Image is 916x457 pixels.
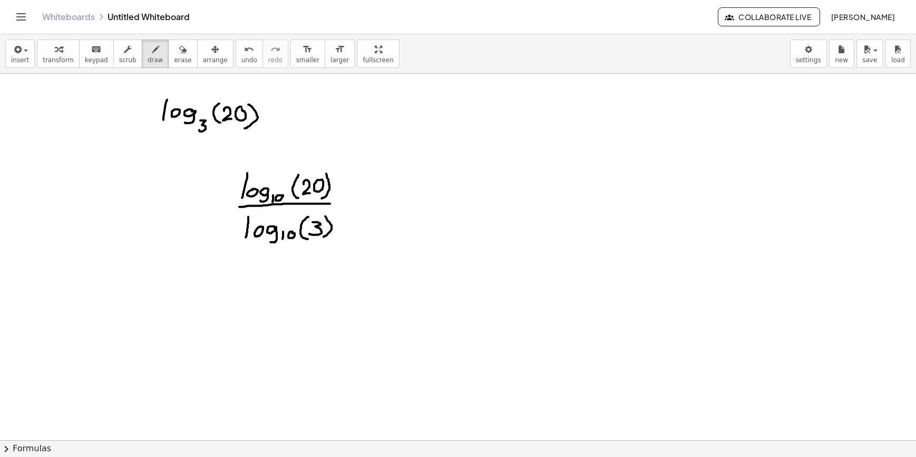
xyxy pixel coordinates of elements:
span: Collaborate Live [727,12,811,22]
span: fullscreen [363,56,393,64]
button: erase [168,40,197,68]
span: keypad [85,56,108,64]
span: new [835,56,848,64]
span: [PERSON_NAME] [831,12,895,22]
button: keyboardkeypad [79,40,114,68]
button: new [829,40,854,68]
i: format_size [303,43,313,56]
span: scrub [119,56,137,64]
button: insert [5,40,35,68]
button: transform [37,40,80,68]
button: format_sizelarger [325,40,355,68]
button: scrub [113,40,142,68]
span: erase [174,56,191,64]
span: larger [330,56,349,64]
i: format_size [335,43,345,56]
button: settings [790,40,827,68]
button: load [885,40,911,68]
button: Collaborate Live [718,7,820,26]
i: redo [270,43,280,56]
span: smaller [296,56,319,64]
button: redoredo [262,40,288,68]
span: undo [241,56,257,64]
button: undoundo [236,40,263,68]
a: Whiteboards [42,12,95,22]
button: fullscreen [357,40,399,68]
button: save [856,40,883,68]
button: [PERSON_NAME] [822,7,903,26]
span: save [862,56,877,64]
span: settings [796,56,821,64]
button: Toggle navigation [13,8,30,25]
span: draw [148,56,163,64]
button: arrange [197,40,233,68]
i: keyboard [91,43,101,56]
span: transform [43,56,74,64]
span: redo [268,56,282,64]
i: undo [244,43,254,56]
span: load [891,56,905,64]
span: insert [11,56,29,64]
span: arrange [203,56,228,64]
button: draw [142,40,169,68]
button: format_sizesmaller [290,40,325,68]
